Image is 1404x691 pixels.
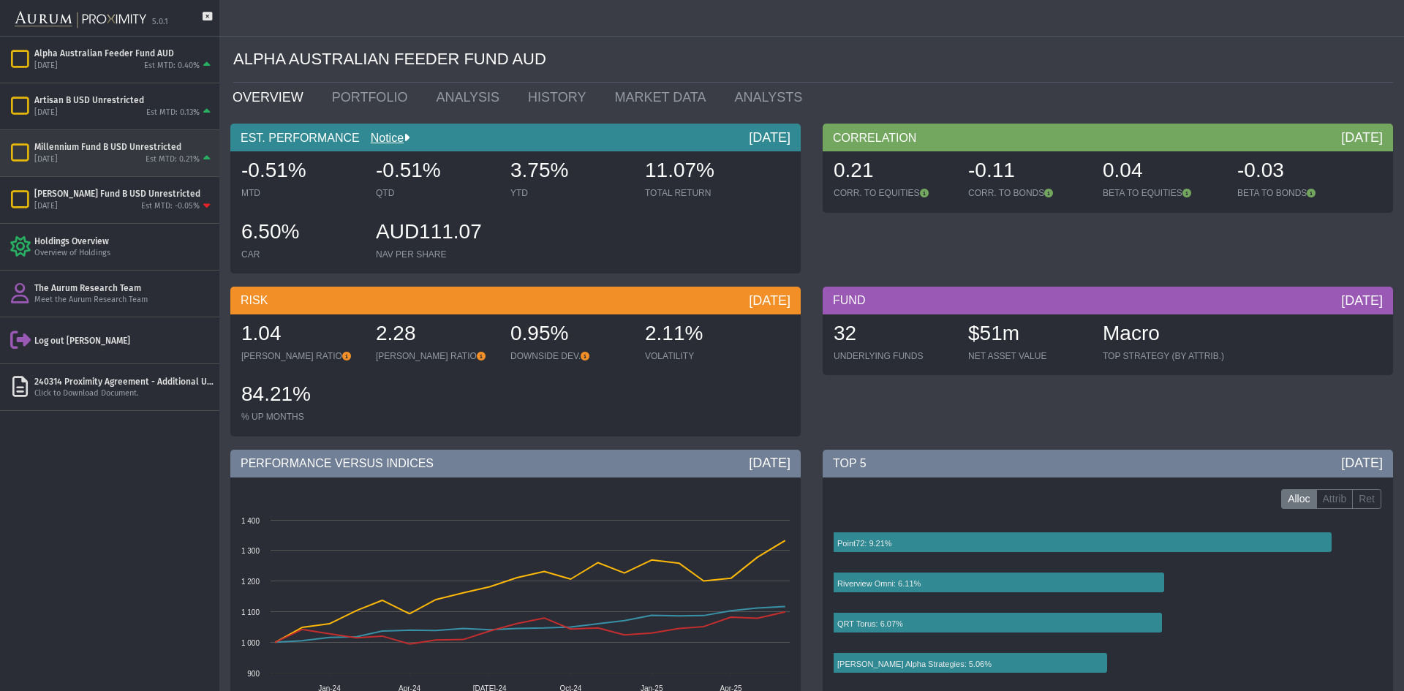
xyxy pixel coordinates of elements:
div: Notice [360,130,409,146]
div: NAV PER SHARE [376,249,496,260]
text: 1 000 [241,639,260,647]
div: Log out [PERSON_NAME] [34,335,214,347]
div: [DATE] [34,61,58,72]
div: 3.75% [510,156,630,187]
div: -0.03 [1237,156,1357,187]
div: [DATE] [749,454,790,472]
div: EST. PERFORMANCE [230,124,801,151]
div: 32 [834,320,954,350]
div: Est MTD: 0.40% [144,61,200,72]
div: Artisan B USD Unrestricted [34,94,214,106]
div: AUD111.07 [376,218,496,249]
div: CAR [241,249,361,260]
div: RISK [230,287,801,314]
text: 900 [247,670,260,678]
a: MARKET DATA [603,83,723,112]
div: ALPHA AUSTRALIAN FEEDER FUND AUD [233,37,1393,83]
div: BETA TO BONDS [1237,187,1357,199]
text: 1 400 [241,517,260,525]
a: ANALYSTS [723,83,820,112]
div: 11.07% [645,156,765,187]
div: The Aurum Research Team [34,282,214,294]
div: [DATE] [749,129,790,146]
text: Point72: 9.21% [837,539,892,548]
div: Est MTD: 0.13% [146,107,200,118]
div: Click to Download Document. [34,388,214,399]
div: PERFORMANCE VERSUS INDICES [230,450,801,477]
div: [DATE] [749,292,790,309]
label: Attrib [1316,489,1354,510]
div: MTD [241,187,361,199]
div: VOLATILITY [645,350,765,362]
span: -0.51% [241,159,306,181]
div: CORRELATION [823,124,1393,151]
div: [PERSON_NAME] RATIO [376,350,496,362]
div: CORR. TO BONDS [968,187,1088,199]
div: 6.50% [241,218,361,249]
div: Millennium Fund B USD Unrestricted [34,141,214,153]
div: 1.04 [241,320,361,350]
div: Macro [1103,320,1224,350]
div: 84.21% [241,380,361,411]
div: $51m [968,320,1088,350]
div: 2.28 [376,320,496,350]
div: NET ASSET VALUE [968,350,1088,362]
div: YTD [510,187,630,199]
div: CORR. TO EQUITIES [834,187,954,199]
div: TOP STRATEGY (BY ATTRIB.) [1103,350,1224,362]
label: Alloc [1281,489,1316,510]
div: BETA TO EQUITIES [1103,187,1223,199]
span: 0.21 [834,159,874,181]
div: Alpha Australian Feeder Fund AUD [34,48,214,59]
div: Meet the Aurum Research Team [34,295,214,306]
text: 1 100 [241,608,260,616]
div: 5.0.1 [152,17,168,28]
text: QRT Torus: 6.07% [837,619,903,628]
div: [DATE] [1341,129,1383,146]
text: 1 200 [241,578,260,586]
a: PORTFOLIO [321,83,426,112]
div: [DATE] [1341,292,1383,309]
div: [PERSON_NAME] Fund B USD Unrestricted [34,188,214,200]
a: Notice [360,132,404,144]
div: Holdings Overview [34,235,214,247]
text: [PERSON_NAME] Alpha Strategies: 5.06% [837,660,992,668]
label: Ret [1352,489,1381,510]
text: Riverview Omni: 6.11% [837,579,921,588]
div: FUND [823,287,1393,314]
div: [DATE] [1341,454,1383,472]
div: TOP 5 [823,450,1393,477]
div: Overview of Holdings [34,248,214,259]
span: -0.51% [376,159,441,181]
div: % UP MONTHS [241,411,361,423]
div: UNDERLYING FUNDS [834,350,954,362]
div: 0.95% [510,320,630,350]
a: ANALYSIS [425,83,517,112]
div: 0.04 [1103,156,1223,187]
div: DOWNSIDE DEV. [510,350,630,362]
div: -0.11 [968,156,1088,187]
div: TOTAL RETURN [645,187,765,199]
div: [DATE] [34,201,58,212]
div: [DATE] [34,107,58,118]
div: Est MTD: 0.21% [146,154,200,165]
img: Aurum-Proximity%20white.svg [15,4,146,36]
div: [DATE] [34,154,58,165]
div: QTD [376,187,496,199]
div: 240314 Proximity Agreement - Additional User Addendum - Signed .pdf [34,376,214,388]
a: OVERVIEW [222,83,321,112]
div: Est MTD: -0.05% [141,201,200,212]
text: 1 300 [241,547,260,555]
a: HISTORY [517,83,603,112]
div: 2.11% [645,320,765,350]
div: [PERSON_NAME] RATIO [241,350,361,362]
